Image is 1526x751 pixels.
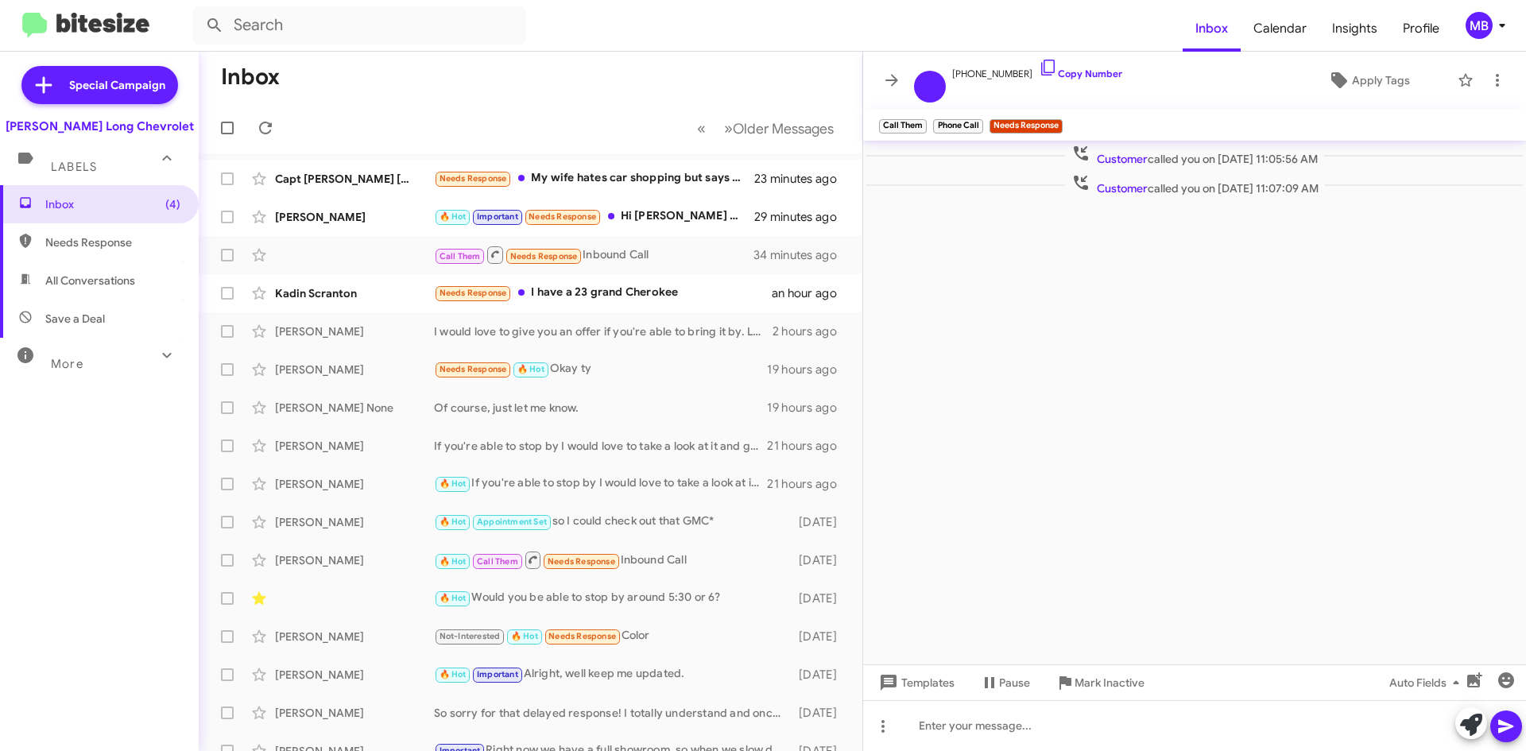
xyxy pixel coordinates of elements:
[876,668,955,697] span: Templates
[1075,668,1144,697] span: Mark Inactive
[990,119,1063,134] small: Needs Response
[434,323,773,339] div: I would love to give you an offer if you're able to bring it by. Let me know what time works best.
[434,400,767,416] div: Of course, just let me know.
[275,552,434,568] div: [PERSON_NAME]
[275,514,434,530] div: [PERSON_NAME]
[434,705,791,721] div: So sorry for that delayed response! I totally understand and once you get your service handled an...
[767,438,850,454] div: 21 hours ago
[688,112,843,145] nav: Page navigation example
[275,209,434,225] div: [PERSON_NAME]
[767,362,850,377] div: 19 hours ago
[275,629,434,645] div: [PERSON_NAME]
[791,552,850,568] div: [DATE]
[45,234,180,250] span: Needs Response
[967,668,1043,697] button: Pause
[1097,152,1148,166] span: Customer
[791,629,850,645] div: [DATE]
[51,160,97,174] span: Labels
[1466,12,1493,39] div: MB
[952,58,1122,82] span: [PHONE_NUMBER]
[715,112,843,145] button: Next
[440,364,507,374] span: Needs Response
[440,631,501,641] span: Not-Interested
[275,171,434,187] div: Capt [PERSON_NAME] [PERSON_NAME]
[434,665,791,683] div: Alright, well keep me updated.
[1319,6,1390,52] a: Insights
[772,285,850,301] div: an hour ago
[754,209,850,225] div: 29 minutes ago
[477,517,547,527] span: Appointment Set
[440,173,507,184] span: Needs Response
[1287,66,1450,95] button: Apply Tags
[791,705,850,721] div: [DATE]
[440,517,467,527] span: 🔥 Hot
[221,64,280,90] h1: Inbox
[434,589,791,607] div: Would you be able to stop by around 5:30 or 6?
[529,211,596,222] span: Needs Response
[440,593,467,603] span: 🔥 Hot
[1065,173,1325,196] span: called you on [DATE] 11:07:09 AM
[1039,68,1122,79] a: Copy Number
[51,357,83,371] span: More
[275,400,434,416] div: [PERSON_NAME] None
[165,196,180,212] span: (4)
[791,514,850,530] div: [DATE]
[434,627,791,645] div: Color
[754,247,850,263] div: 34 minutes ago
[517,364,544,374] span: 🔥 Hot
[440,669,467,679] span: 🔥 Hot
[733,120,834,137] span: Older Messages
[548,556,615,567] span: Needs Response
[69,77,165,93] span: Special Campaign
[440,478,467,489] span: 🔥 Hot
[791,590,850,606] div: [DATE]
[863,668,967,697] button: Templates
[510,251,578,261] span: Needs Response
[1390,6,1452,52] a: Profile
[477,556,518,567] span: Call Them
[477,669,518,679] span: Important
[434,438,767,454] div: If you're able to stop by I would love to take a look at it and give you a competitive offer!
[1389,668,1466,697] span: Auto Fields
[1352,66,1410,95] span: Apply Tags
[192,6,526,45] input: Search
[440,288,507,298] span: Needs Response
[21,66,178,104] a: Special Campaign
[275,438,434,454] div: [PERSON_NAME]
[767,400,850,416] div: 19 hours ago
[440,211,467,222] span: 🔥 Hot
[1065,144,1324,167] span: called you on [DATE] 11:05:56 AM
[45,311,105,327] span: Save a Deal
[477,211,518,222] span: Important
[434,245,754,265] div: Inbound Call
[999,668,1030,697] span: Pause
[1452,12,1509,39] button: MB
[1043,668,1157,697] button: Mark Inactive
[697,118,706,138] span: «
[724,118,733,138] span: »
[511,631,538,641] span: 🔥 Hot
[275,323,434,339] div: [PERSON_NAME]
[434,513,791,531] div: so I could check out that GMC*
[275,362,434,377] div: [PERSON_NAME]
[275,705,434,721] div: [PERSON_NAME]
[434,360,767,378] div: Okay ty
[773,323,850,339] div: 2 hours ago
[933,119,982,134] small: Phone Call
[1183,6,1241,52] a: Inbox
[1241,6,1319,52] a: Calendar
[434,550,791,570] div: Inbound Call
[548,631,616,641] span: Needs Response
[687,112,715,145] button: Previous
[754,171,850,187] div: 23 minutes ago
[791,667,850,683] div: [DATE]
[45,273,135,288] span: All Conversations
[434,207,754,226] div: Hi [PERSON_NAME] As of right now we are good with our vehicle. Definitely when our family gets bi...
[1377,668,1478,697] button: Auto Fields
[45,196,180,212] span: Inbox
[275,667,434,683] div: [PERSON_NAME]
[275,285,434,301] div: Kadin Scranton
